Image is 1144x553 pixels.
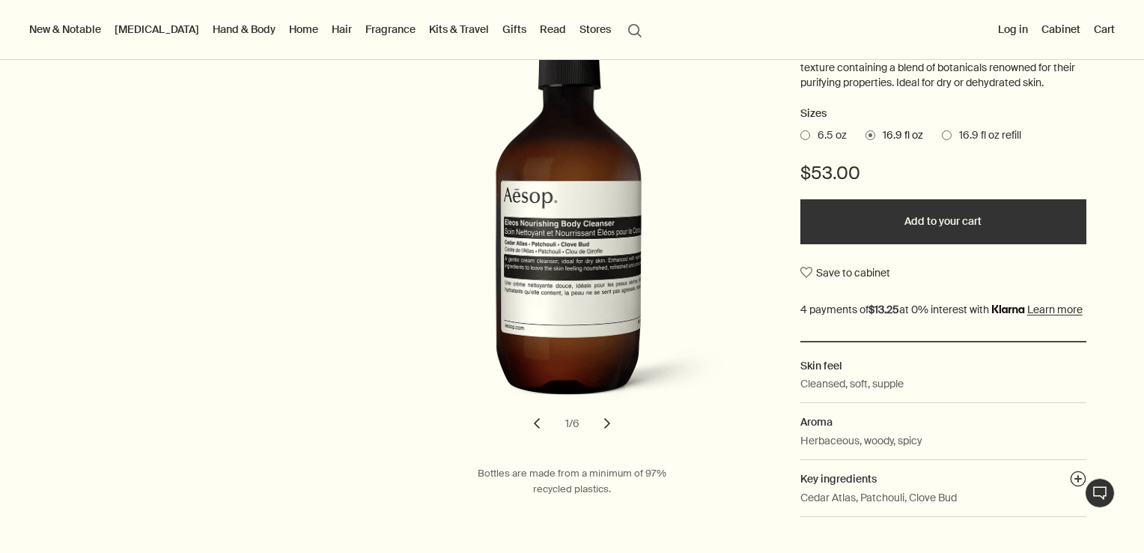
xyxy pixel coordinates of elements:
[800,375,904,392] p: Cleansed, soft, supple
[112,19,202,39] a: [MEDICAL_DATA]
[428,13,757,421] img: Back of Eleos Nourishing Body Cleanser in a recycled plastic bottle.
[800,357,1086,374] h2: Skin feel
[800,259,890,286] button: Save to cabinet
[329,19,355,39] a: Hair
[800,199,1086,244] button: Add to your cart - $53.00
[26,19,104,39] button: New & Notable
[362,19,419,39] a: Fragrance
[810,128,847,143] span: 6.5 oz
[591,407,624,440] button: next slide
[537,19,569,39] a: Read
[875,128,923,143] span: 16.9 fl oz
[800,161,860,185] span: $53.00
[621,15,648,43] button: Open search
[995,19,1031,39] button: Log in
[1091,19,1118,39] button: Cart
[426,19,492,39] a: Kits & Travel
[952,128,1021,143] span: 16.9 fl oz refill
[800,489,957,506] p: Cedar Atlas, Patchouli, Clove Bud
[210,19,279,39] a: Hand & Body
[1038,19,1083,39] a: Cabinet
[478,467,666,495] span: Bottles are made from a minimum of 97% recycled plastics.
[800,105,1086,123] h2: Sizes
[800,46,1086,91] p: A gentle, hydrating cleanser with a comforting cream texture containing a blend of botanicals ren...
[1085,478,1115,508] button: Live Assistance
[520,407,553,440] button: previous slide
[1070,471,1086,492] button: Key ingredients
[800,472,877,486] span: Key ingredients
[576,19,614,39] button: Stores
[800,432,922,449] p: Herbaceous, woody, spicy
[499,19,529,39] a: Gifts
[286,19,321,39] a: Home
[381,13,762,440] div: Eleos Nourishing Body Cleanser
[800,414,1086,430] h2: Aroma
